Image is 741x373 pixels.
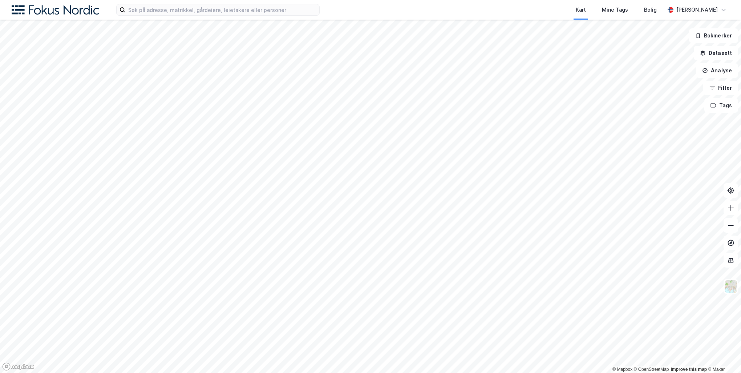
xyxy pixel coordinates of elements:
[612,367,632,372] a: Mapbox
[12,5,99,15] img: fokus-nordic-logo.8a93422641609758e4ac.png
[724,280,738,293] img: Z
[704,98,738,113] button: Tags
[125,4,319,15] input: Søk på adresse, matrikkel, gårdeiere, leietakere eller personer
[602,5,628,14] div: Mine Tags
[694,46,738,60] button: Datasett
[2,362,34,371] a: Mapbox homepage
[705,338,741,373] iframe: Chat Widget
[689,28,738,43] button: Bokmerker
[644,5,657,14] div: Bolig
[703,81,738,95] button: Filter
[671,367,707,372] a: Improve this map
[634,367,669,372] a: OpenStreetMap
[705,338,741,373] div: Kontrollprogram for chat
[676,5,718,14] div: [PERSON_NAME]
[696,63,738,78] button: Analyse
[576,5,586,14] div: Kart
